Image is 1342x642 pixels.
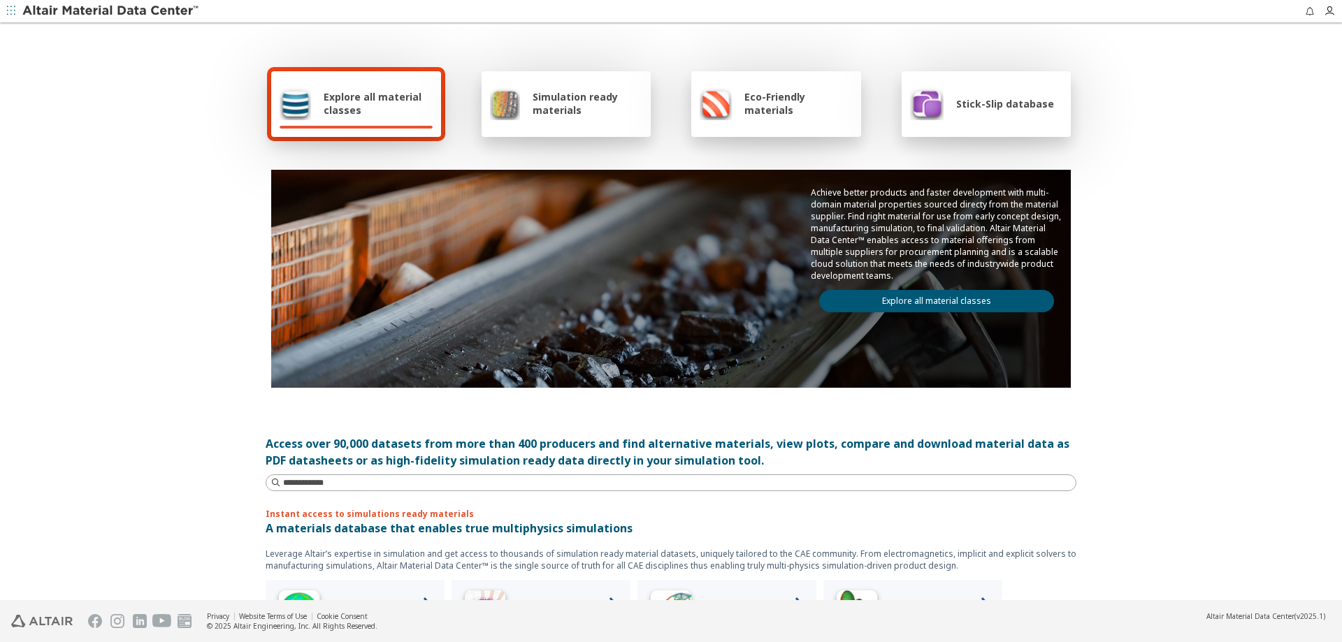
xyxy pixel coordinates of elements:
[11,615,73,627] img: Altair Engineering
[490,87,520,120] img: Simulation ready materials
[956,97,1054,110] span: Stick-Slip database
[910,87,944,120] img: Stick-Slip database
[457,585,513,641] img: Low Frequency Icon
[266,548,1076,571] p: Leverage Altair’s expertise in simulation and get access to thousands of simulation ready materia...
[324,90,433,117] span: Explore all material classes
[819,290,1054,312] a: Explore all material classes
[829,585,885,641] img: Crash Analyses Icon
[744,90,852,117] span: Eco-Friendly materials
[1206,611,1325,621] div: (v2025.1)
[22,4,201,18] img: Altair Material Data Center
[280,87,311,120] img: Explore all material classes
[811,187,1062,282] p: Achieve better products and faster development with multi-domain material properties sourced dire...
[239,611,307,621] a: Website Terms of Use
[207,611,229,621] a: Privacy
[271,585,327,641] img: High Frequency Icon
[317,611,368,621] a: Cookie Consent
[266,435,1076,469] div: Access over 90,000 datasets from more than 400 producers and find alternative materials, view plo...
[1206,611,1294,621] span: Altair Material Data Center
[266,508,1076,520] p: Instant access to simulations ready materials
[700,87,732,120] img: Eco-Friendly materials
[643,585,699,641] img: Structural Analyses Icon
[533,90,642,117] span: Simulation ready materials
[207,621,377,631] div: © 2025 Altair Engineering, Inc. All Rights Reserved.
[266,520,1076,537] p: A materials database that enables true multiphysics simulations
